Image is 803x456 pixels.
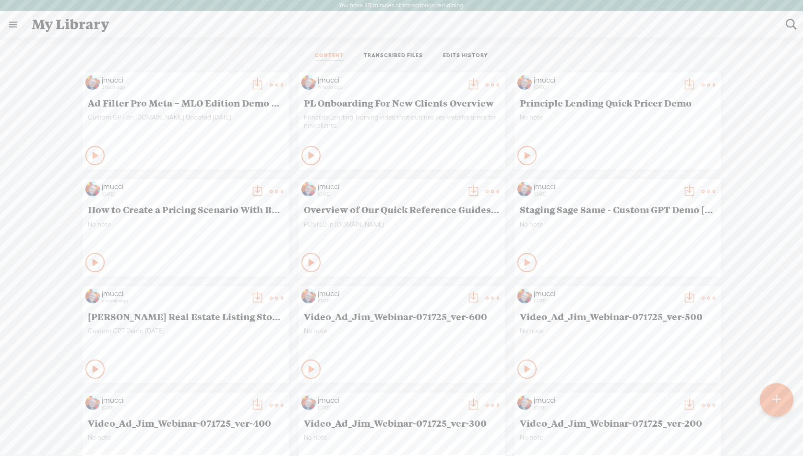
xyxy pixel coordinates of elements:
div: [DATE] [318,192,462,197]
span: [PERSON_NAME] Real Estate Listing Storyteller [88,311,284,322]
span: No note [304,433,500,442]
label: You have 211 minutes of transcription remaining. [339,2,465,10]
div: a month ago [102,298,246,304]
span: No note [520,220,716,228]
a: CONTENT [315,52,344,60]
div: Principle Lending Training video that outlines key website areas for new clients. [304,113,500,142]
img: http%3A%2F%2Fres.cloudinary.com%2Ftrebble-fm%2Fimage%2Fupload%2Fv1686268236%2Fcom.trebble.trebble... [517,182,532,196]
div: jmucci [102,396,246,405]
span: No note [520,327,716,335]
span: No note [520,433,716,442]
a: TRANSCRIBED FILES [364,52,423,60]
div: jmucci [318,396,462,405]
img: http%3A%2F%2Fres.cloudinary.com%2Ftrebble-fm%2Fimage%2Fupload%2Fv1686268236%2Fcom.trebble.trebble... [85,289,100,303]
div: jmucci [534,182,678,192]
div: [DATE] [534,405,678,411]
img: http%3A%2F%2Fres.cloudinary.com%2Ftrebble-fm%2Fimage%2Fupload%2Fv1686268236%2Fcom.trebble.trebble... [301,289,316,303]
img: http%3A%2F%2Fres.cloudinary.com%2Ftrebble-fm%2Fimage%2Fupload%2Fv1686268236%2Fcom.trebble.trebble... [517,75,532,90]
a: EDITS HISTORY [443,52,488,60]
img: http%3A%2F%2Fres.cloudinary.com%2Ftrebble-fm%2Fimage%2Fupload%2Fv1686268236%2Fcom.trebble.trebble... [85,182,100,196]
span: Ad Filter Pro Meta – MLO Edition Demo Video [88,97,284,108]
div: jmucci [318,182,462,192]
span: Video_Ad_Jim_Webinar-071725_ver-200 [520,417,716,429]
img: http%3A%2F%2Fres.cloudinary.com%2Ftrebble-fm%2Fimage%2Fupload%2Fv1686268236%2Fcom.trebble.trebble... [517,289,532,303]
div: jmucci [102,182,246,192]
span: Principle Lending Quick Pricer Demo [520,97,716,108]
span: No note [304,327,500,335]
div: POSTED in [DOMAIN_NAME] [304,220,500,249]
img: http%3A%2F%2Fres.cloudinary.com%2Ftrebble-fm%2Fimage%2Fupload%2Fv1686268236%2Fcom.trebble.trebble... [301,75,316,90]
img: http%3A%2F%2Fres.cloudinary.com%2Ftrebble-fm%2Fimage%2Fupload%2Fv1686268236%2Fcom.trebble.trebble... [301,182,316,196]
img: http%3A%2F%2Fres.cloudinary.com%2Ftrebble-fm%2Fimage%2Fupload%2Fv1686268236%2Fcom.trebble.trebble... [85,396,100,410]
div: jmucci [318,75,462,85]
div: jmucci [534,396,678,405]
img: http%3A%2F%2Fres.cloudinary.com%2Ftrebble-fm%2Fimage%2Fupload%2Fv1686268236%2Fcom.trebble.trebble... [517,396,532,410]
div: 3 hours ago [102,84,246,90]
div: jmucci [534,75,678,85]
div: Custom GPT on [DOMAIN_NAME] Updated [DATE] [88,113,284,142]
div: 19 hours ago [318,84,462,90]
img: http%3A%2F%2Fres.cloudinary.com%2Ftrebble-fm%2Fimage%2Fupload%2Fv1686268236%2Fcom.trebble.trebble... [85,75,100,90]
div: [DATE] [534,84,678,90]
div: jmucci [102,289,246,299]
div: [DATE] [318,405,462,411]
span: Video_Ad_Jim_Webinar-071725_ver-300 [304,417,500,429]
div: [DATE] [318,298,462,304]
span: Video_Ad_Jim_Webinar-071725_ver-400 [88,417,284,429]
div: jmucci [318,289,462,299]
div: [DATE] [534,298,678,304]
span: How to Create a Pricing Scenario With Borrower Data [88,204,284,215]
span: Video_Ad_Jim_Webinar-071725_ver-600 [304,311,500,322]
span: Staging Sage Same - Custom GPT Demo [DATE]: [520,204,716,215]
div: jmucci [102,75,246,85]
span: PL Onboarding For New Clients Overview [304,97,500,108]
span: No note [520,113,716,121]
div: [DATE] [534,192,678,197]
div: [DATE] [102,405,246,411]
span: No note [88,433,284,442]
div: Custom GPT Demo [DATE] [88,327,284,356]
img: http%3A%2F%2Fres.cloudinary.com%2Ftrebble-fm%2Fimage%2Fupload%2Fv1686268236%2Fcom.trebble.trebble... [301,396,316,410]
div: jmucci [534,289,678,299]
span: Overview of Our Quick Reference Guides Inside the Resources Page [304,204,500,215]
div: My Library [25,12,779,37]
span: No note [88,220,284,228]
span: Video_Ad_Jim_Webinar-071725_ver-500 [520,311,716,322]
div: [DATE] [102,192,246,197]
